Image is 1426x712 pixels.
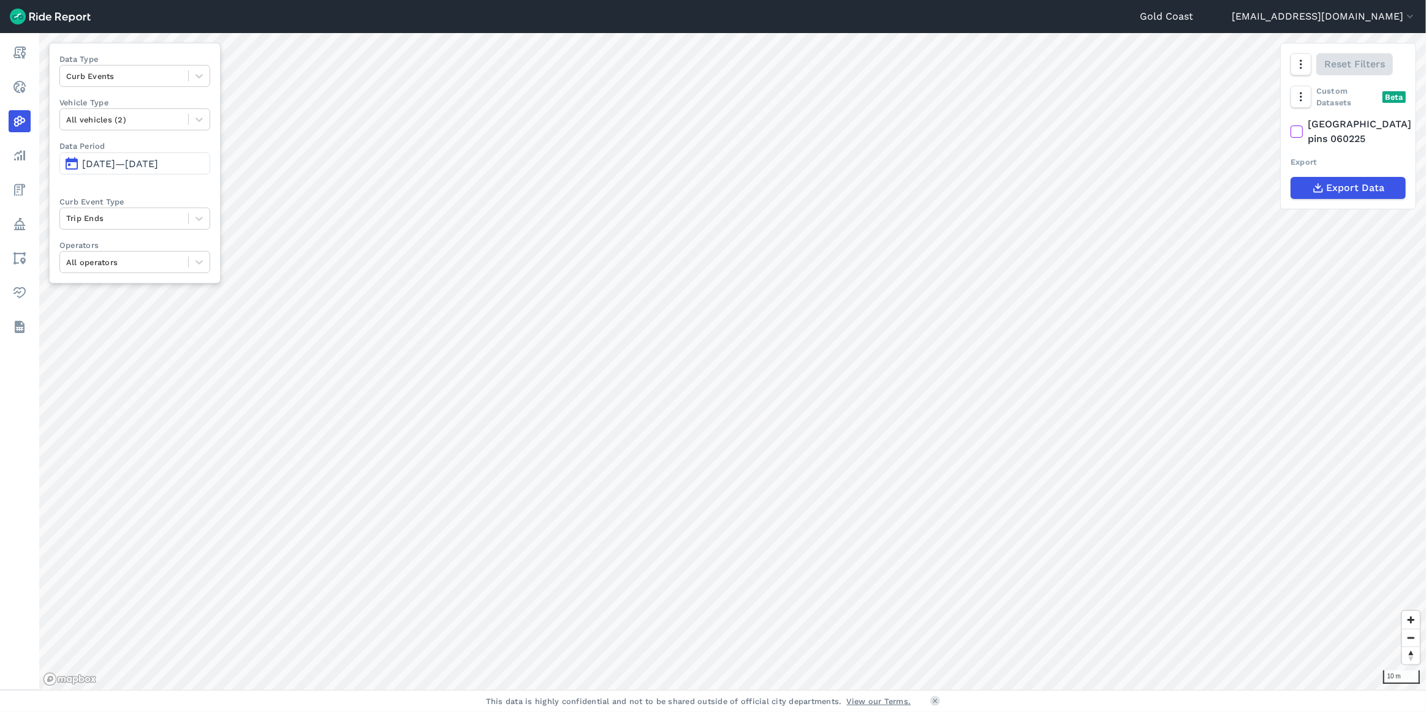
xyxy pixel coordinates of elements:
[9,247,31,269] a: Areas
[1291,177,1406,199] button: Export Data
[1327,181,1385,195] span: Export Data
[1402,611,1420,629] button: Zoom in
[1316,53,1393,75] button: Reset Filters
[1291,85,1406,108] div: Custom Datasets
[1291,156,1406,168] div: Export
[1324,57,1385,72] span: Reset Filters
[59,152,210,174] button: [DATE]—[DATE]
[9,144,31,167] a: Analyze
[1140,9,1193,24] a: Gold Coast
[59,196,210,208] label: Curb Event Type
[9,42,31,64] a: Report
[9,179,31,201] a: Fees
[9,110,31,132] a: Heatmaps
[9,316,31,338] a: Datasets
[59,97,210,108] label: Vehicle Type
[9,76,31,98] a: Realtime
[1232,9,1416,24] button: [EMAIL_ADDRESS][DOMAIN_NAME]
[1402,646,1420,664] button: Reset bearing to north
[43,672,97,686] a: Mapbox logo
[59,53,210,65] label: Data Type
[1402,629,1420,646] button: Zoom out
[59,140,210,152] label: Data Period
[10,9,91,24] img: Ride Report
[1383,670,1420,684] div: 10 m
[9,282,31,304] a: Health
[1382,91,1406,103] div: Beta
[1291,117,1406,146] label: [GEOGRAPHIC_DATA] pins 060225
[39,33,1426,690] canvas: Map
[847,695,911,707] a: View our Terms.
[82,158,158,170] span: [DATE]—[DATE]
[59,239,210,251] label: Operators
[9,213,31,235] a: Policy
